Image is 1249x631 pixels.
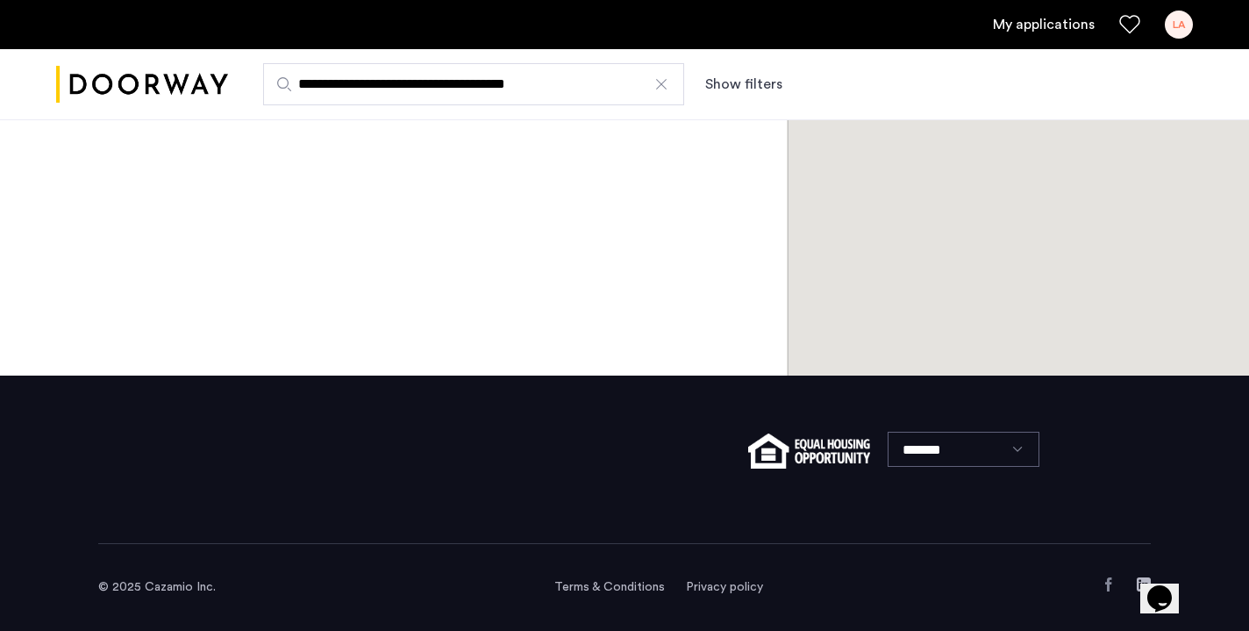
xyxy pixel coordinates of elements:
a: Favorites [1119,14,1140,35]
div: LA [1165,11,1193,39]
button: Show or hide filters [705,74,782,95]
a: Facebook [1102,577,1116,592]
select: Language select [888,432,1039,467]
span: © 2025 Cazamio Inc. [98,581,216,593]
a: Privacy policy [686,578,763,596]
a: My application [993,14,1095,35]
input: Apartment Search [263,63,684,105]
iframe: chat widget [1140,561,1196,613]
a: LinkedIn [1137,577,1151,592]
img: equal-housing.png [748,434,870,469]
a: Cazamio logo [56,52,228,118]
a: Terms and conditions [554,578,665,596]
img: logo [56,52,228,118]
